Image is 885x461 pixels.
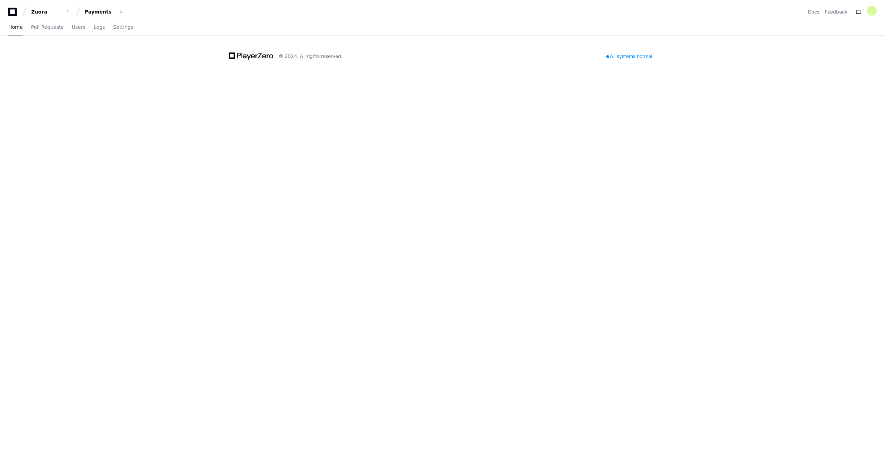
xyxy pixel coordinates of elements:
a: Users [72,19,85,35]
span: Logs [94,25,105,29]
button: Payments [82,6,126,18]
div: Payments [85,8,115,15]
a: Home [8,19,23,35]
a: Logs [94,19,105,35]
button: Feedback [825,8,848,15]
a: Pull Requests [31,19,63,35]
span: Settings [113,25,133,29]
div: Zuora [31,8,61,15]
button: Zuora [28,6,73,18]
a: Settings [113,19,133,35]
a: Docs [808,8,819,15]
span: Pull Requests [31,25,63,29]
span: Home [8,25,23,29]
span: Users [72,25,85,29]
div: © 2024. All rights reserved. [279,53,343,60]
div: All systems normal [602,51,656,61]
